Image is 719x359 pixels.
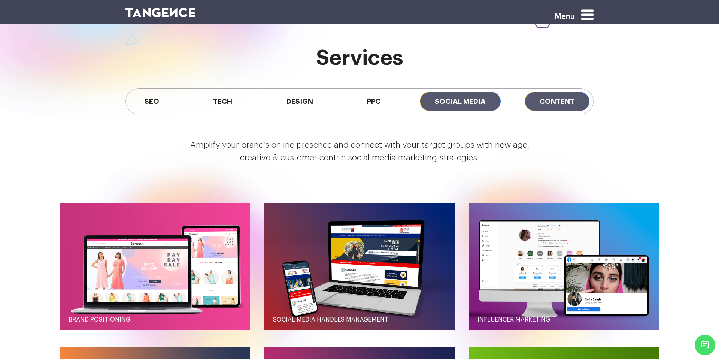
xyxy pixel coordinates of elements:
[60,308,250,332] a: Brand positioning
[125,46,594,70] h2: services
[271,92,328,111] span: Design
[264,203,455,331] button: Social Media Handles Management
[469,308,659,332] a: Influencer Marketing
[695,335,715,355] span: Chat Widget
[420,92,501,111] span: Social Media
[477,317,550,323] span: Influencer Marketing
[198,92,247,111] span: Tech
[273,317,388,323] span: Social Media Handles Management
[264,308,455,332] a: Social Media Handles Management
[60,139,659,164] p: Amplify your brand's online presence and connect with your target groups with new-age, creative &...
[125,8,195,17] img: logo SVG
[69,317,130,323] span: Brand positioning
[130,92,174,111] span: SEO
[469,203,659,331] button: Influencer Marketing
[352,92,395,111] span: PPC
[525,92,589,111] span: Content
[60,203,250,331] button: Brand positioning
